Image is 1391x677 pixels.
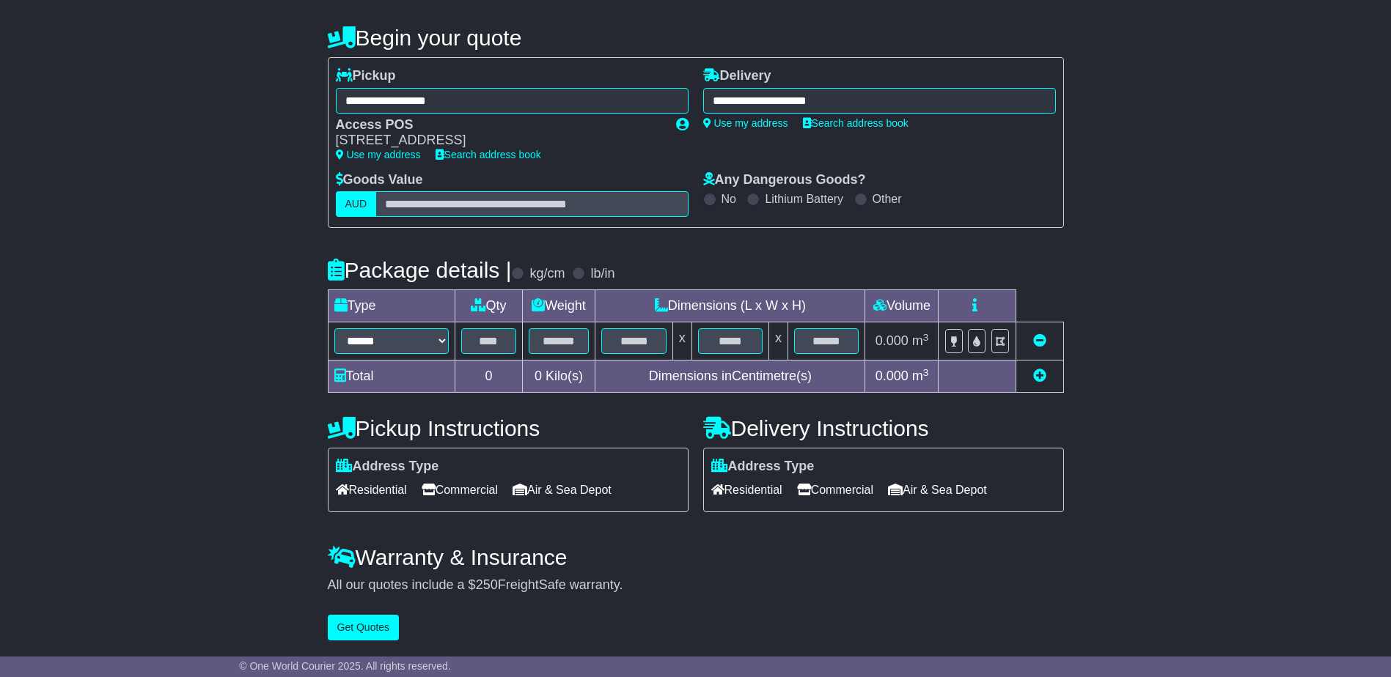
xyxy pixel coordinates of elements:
[769,322,788,360] td: x
[876,333,909,348] span: 0.000
[328,416,689,440] h4: Pickup Instructions
[876,369,909,383] span: 0.000
[923,332,929,343] sup: 3
[455,290,523,322] td: Qty
[797,478,873,501] span: Commercial
[239,660,451,672] span: © One World Courier 2025. All rights reserved.
[328,360,455,393] td: Total
[703,68,771,84] label: Delivery
[722,192,736,206] label: No
[711,459,815,475] label: Address Type
[336,172,423,188] label: Goods Value
[590,266,614,282] label: lb/in
[513,478,612,501] span: Air & Sea Depot
[923,367,929,378] sup: 3
[336,117,661,133] div: Access POS
[1033,369,1046,383] a: Add new item
[765,192,843,206] label: Lithium Battery
[336,459,439,475] label: Address Type
[522,360,595,393] td: Kilo(s)
[336,478,407,501] span: Residential
[336,191,377,217] label: AUD
[455,360,523,393] td: 0
[336,68,396,84] label: Pickup
[803,117,909,129] a: Search address book
[422,478,498,501] span: Commercial
[703,416,1064,440] h4: Delivery Instructions
[595,290,865,322] td: Dimensions (L x W x H)
[336,133,661,149] div: [STREET_ADDRESS]
[328,615,400,640] button: Get Quotes
[1033,333,1046,348] a: Remove this item
[672,322,691,360] td: x
[336,149,421,160] a: Use my address
[522,290,595,322] td: Weight
[328,577,1064,593] div: All our quotes include a $ FreightSafe warranty.
[703,172,866,188] label: Any Dangerous Goods?
[328,290,455,322] td: Type
[912,333,929,348] span: m
[865,290,939,322] td: Volume
[529,266,565,282] label: kg/cm
[328,258,512,282] h4: Package details |
[436,149,541,160] a: Search address book
[703,117,788,129] a: Use my address
[888,478,987,501] span: Air & Sea Depot
[873,192,902,206] label: Other
[595,360,865,393] td: Dimensions in Centimetre(s)
[476,577,498,592] span: 250
[711,478,782,501] span: Residential
[328,545,1064,569] h4: Warranty & Insurance
[328,26,1064,50] h4: Begin your quote
[912,369,929,383] span: m
[535,369,542,383] span: 0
